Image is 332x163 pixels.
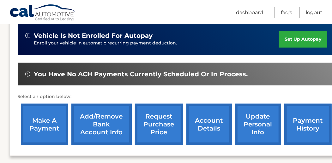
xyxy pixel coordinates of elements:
img: alert-white.svg [25,33,30,38]
a: payment history [284,104,332,145]
a: set up autopay [279,31,327,48]
a: FAQ's [281,7,292,18]
span: vehicle is not enrolled for autopay [34,32,153,40]
p: Enroll your vehicle in automatic recurring payment deduction. [34,40,279,47]
img: alert-white.svg [25,72,30,77]
a: Logout [306,7,323,18]
a: account details [186,104,232,145]
span: You have no ACH payments currently scheduled or in process. [34,70,248,78]
a: Dashboard [236,7,263,18]
a: Cal Automotive [9,4,76,22]
a: request purchase price [135,104,183,145]
a: update personal info [235,104,281,145]
a: Add/Remove bank account info [71,104,132,145]
a: make a payment [21,104,68,145]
